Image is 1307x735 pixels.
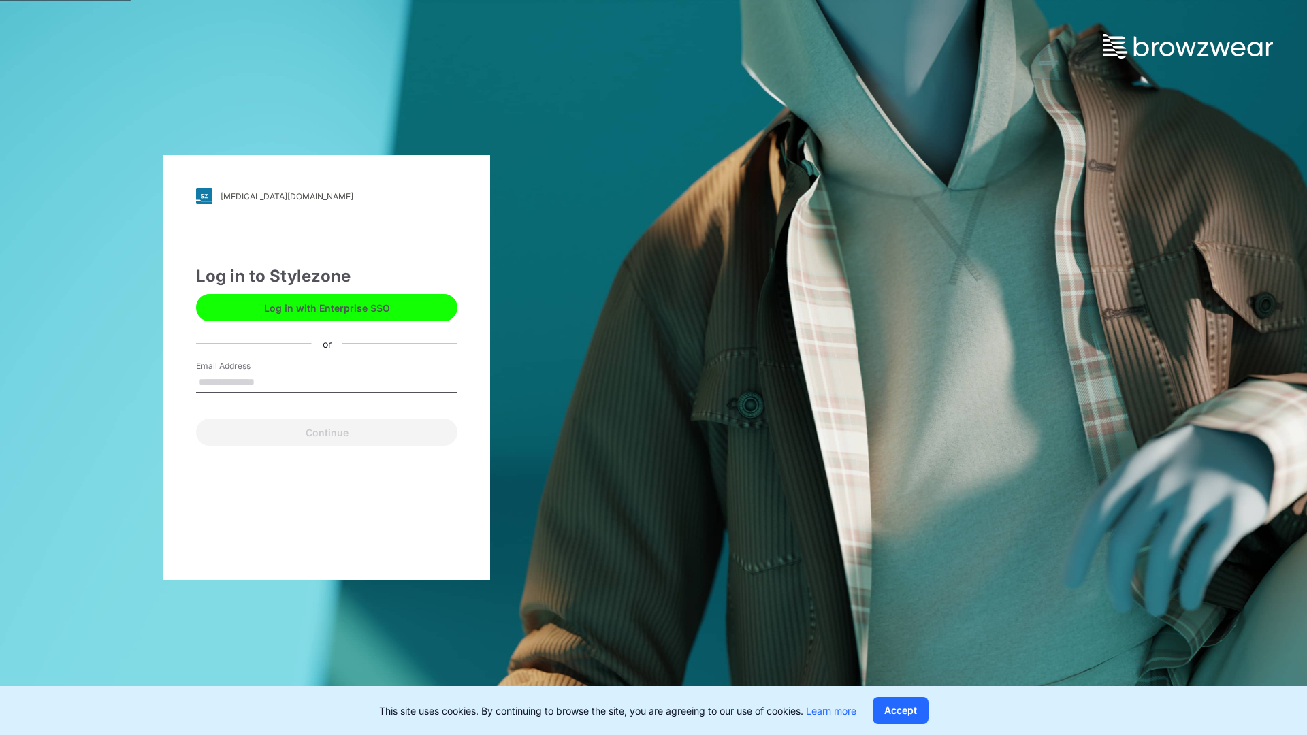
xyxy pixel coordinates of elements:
[806,705,856,717] a: Learn more
[196,360,291,372] label: Email Address
[873,697,929,724] button: Accept
[221,191,353,201] div: [MEDICAL_DATA][DOMAIN_NAME]
[196,294,457,321] button: Log in with Enterprise SSO
[379,704,856,718] p: This site uses cookies. By continuing to browse the site, you are agreeing to our use of cookies.
[196,188,457,204] a: [MEDICAL_DATA][DOMAIN_NAME]
[196,188,212,204] img: svg+xml;base64,PHN2ZyB3aWR0aD0iMjgiIGhlaWdodD0iMjgiIHZpZXdCb3g9IjAgMCAyOCAyOCIgZmlsbD0ibm9uZSIgeG...
[1103,34,1273,59] img: browzwear-logo.73288ffb.svg
[196,264,457,289] div: Log in to Stylezone
[312,336,342,350] div: or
